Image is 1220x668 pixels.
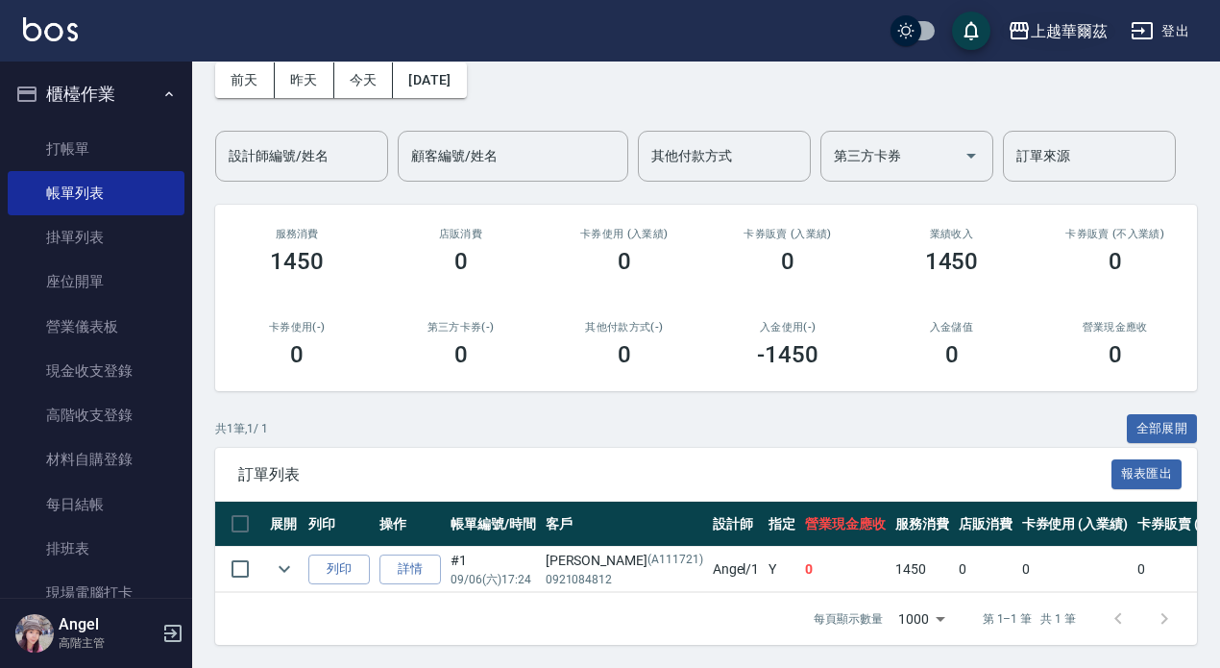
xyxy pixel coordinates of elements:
img: Person [15,614,54,653]
button: Open [956,140,987,171]
th: 展開 [265,502,304,547]
a: 座位開單 [8,260,184,304]
h2: 營業現金應收 [1057,321,1174,334]
h3: 1450 [270,248,324,275]
h3: 0 [945,341,959,368]
button: 前天 [215,62,275,98]
p: (A111721) [647,551,703,571]
h3: 0 [618,248,631,275]
h2: 入金使用(-) [729,321,846,334]
th: 設計師 [708,502,765,547]
h2: 卡券使用(-) [238,321,355,334]
div: 1000 [891,593,952,645]
a: 排班表 [8,527,184,571]
p: 0921084812 [546,571,703,588]
button: save [952,12,990,50]
button: [DATE] [393,62,466,98]
button: 登出 [1123,13,1197,49]
h3: 0 [618,341,631,368]
td: 0 [800,547,891,592]
h3: 0 [781,248,794,275]
td: 0 [1017,547,1134,592]
h3: 0 [1109,341,1122,368]
th: 卡券使用 (入業績) [1017,502,1134,547]
a: 帳單列表 [8,171,184,215]
th: 店販消費 [954,502,1017,547]
td: Y [764,547,800,592]
p: 每頁顯示數量 [814,610,883,628]
td: #1 [446,547,541,592]
a: 每日結帳 [8,482,184,527]
a: 打帳單 [8,127,184,171]
h3: -1450 [757,341,818,368]
h2: 第三方卡券(-) [402,321,519,334]
td: 0 [954,547,1017,592]
p: 高階主管 [59,634,157,652]
a: 現金收支登錄 [8,349,184,393]
img: Logo [23,17,78,41]
h2: 其他付款方式(-) [566,321,683,334]
p: 共 1 筆, 1 / 1 [215,420,268,437]
h3: 0 [290,341,304,368]
button: 上越華爾茲 [1000,12,1115,51]
a: 現場電腦打卡 [8,571,184,615]
h2: 入金儲值 [892,321,1010,334]
button: 昨天 [275,62,334,98]
a: 報表匯出 [1111,464,1183,482]
h2: 卡券販賣 (不入業績) [1057,228,1174,240]
h3: 1450 [925,248,979,275]
div: [PERSON_NAME] [546,551,703,571]
h2: 卡券販賣 (入業績) [729,228,846,240]
h2: 業績收入 [892,228,1010,240]
h3: 0 [1109,248,1122,275]
th: 操作 [375,502,446,547]
td: 1450 [891,547,954,592]
h3: 0 [454,341,468,368]
a: 掛單列表 [8,215,184,260]
button: 今天 [334,62,394,98]
button: 列印 [308,555,370,584]
th: 指定 [764,502,800,547]
button: expand row [270,555,299,583]
a: 營業儀表板 [8,305,184,349]
button: 全部展開 [1127,414,1198,444]
h3: 服務消費 [238,228,355,240]
th: 帳單編號/時間 [446,502,541,547]
th: 服務消費 [891,502,954,547]
th: 客戶 [541,502,708,547]
h5: Angel [59,615,157,634]
td: Angel /1 [708,547,765,592]
div: 上越華爾茲 [1031,19,1108,43]
h3: 0 [454,248,468,275]
h2: 卡券使用 (入業績) [566,228,683,240]
button: 櫃檯作業 [8,69,184,119]
th: 營業現金應收 [800,502,891,547]
a: 材料自購登錄 [8,437,184,482]
th: 列印 [304,502,375,547]
h2: 店販消費 [402,228,519,240]
p: 第 1–1 筆 共 1 筆 [983,610,1076,628]
button: 報表匯出 [1111,459,1183,489]
a: 高階收支登錄 [8,393,184,437]
p: 09/06 (六) 17:24 [451,571,536,588]
a: 詳情 [379,555,441,584]
span: 訂單列表 [238,465,1111,484]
